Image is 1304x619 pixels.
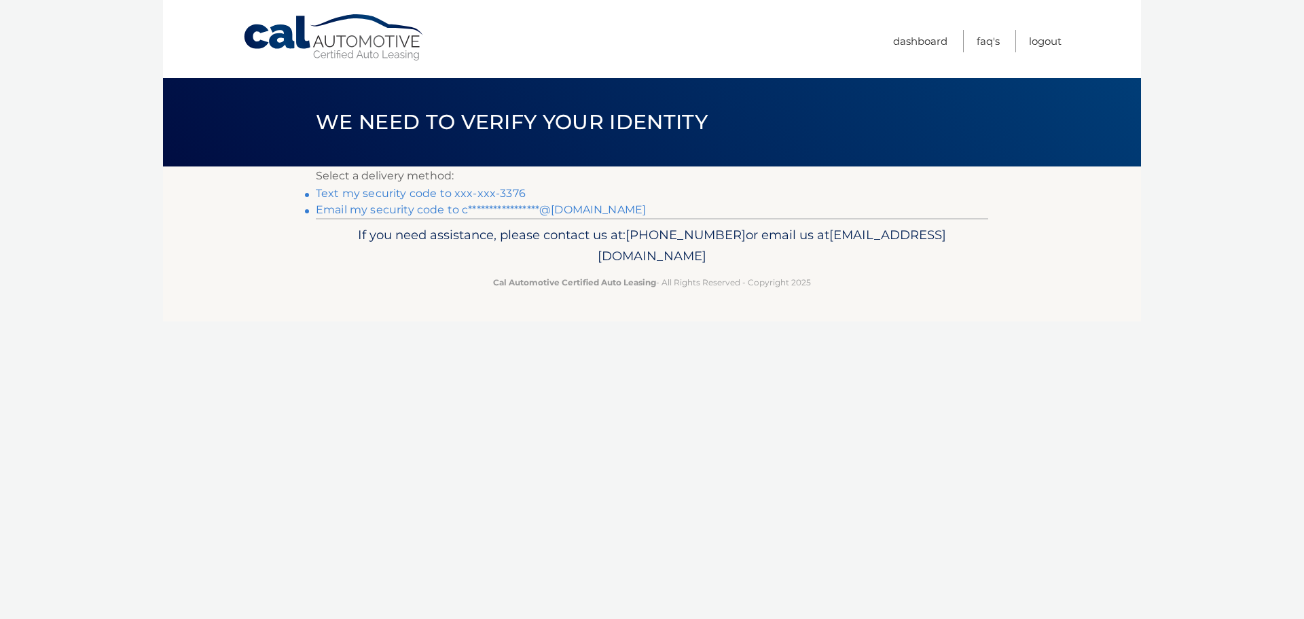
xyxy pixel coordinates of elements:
a: Dashboard [893,30,947,52]
span: [PHONE_NUMBER] [626,227,746,243]
a: Cal Automotive [242,14,426,62]
a: Text my security code to xxx-xxx-3376 [316,187,526,200]
span: We need to verify your identity [316,109,708,135]
a: Logout [1029,30,1062,52]
p: Select a delivery method: [316,166,988,185]
p: - All Rights Reserved - Copyright 2025 [325,275,979,289]
a: FAQ's [977,30,1000,52]
strong: Cal Automotive Certified Auto Leasing [493,277,656,287]
p: If you need assistance, please contact us at: or email us at [325,224,979,268]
